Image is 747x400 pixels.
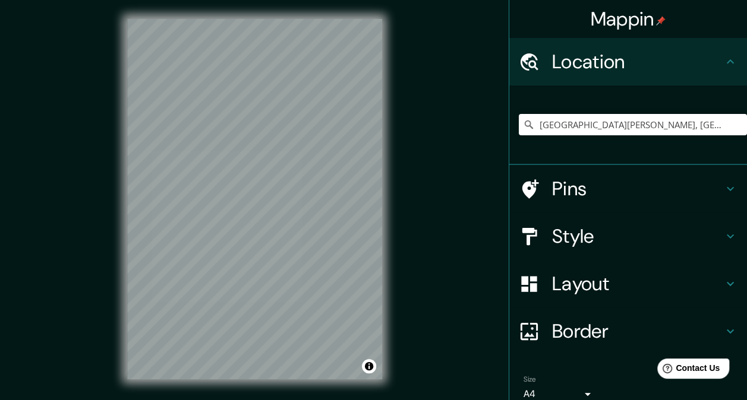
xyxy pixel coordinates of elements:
[127,19,382,379] canvas: Map
[552,224,723,248] h4: Style
[552,50,723,74] h4: Location
[362,359,376,373] button: Toggle attribution
[641,354,734,387] iframe: Help widget launcher
[552,177,723,201] h4: Pins
[552,319,723,343] h4: Border
[509,307,747,355] div: Border
[591,7,666,31] h4: Mappin
[509,212,747,260] div: Style
[509,165,747,212] div: Pins
[524,374,536,385] label: Size
[519,114,747,135] input: Pick your city or area
[552,272,723,296] h4: Layout
[509,38,747,85] div: Location
[656,16,666,26] img: pin-icon.png
[509,260,747,307] div: Layout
